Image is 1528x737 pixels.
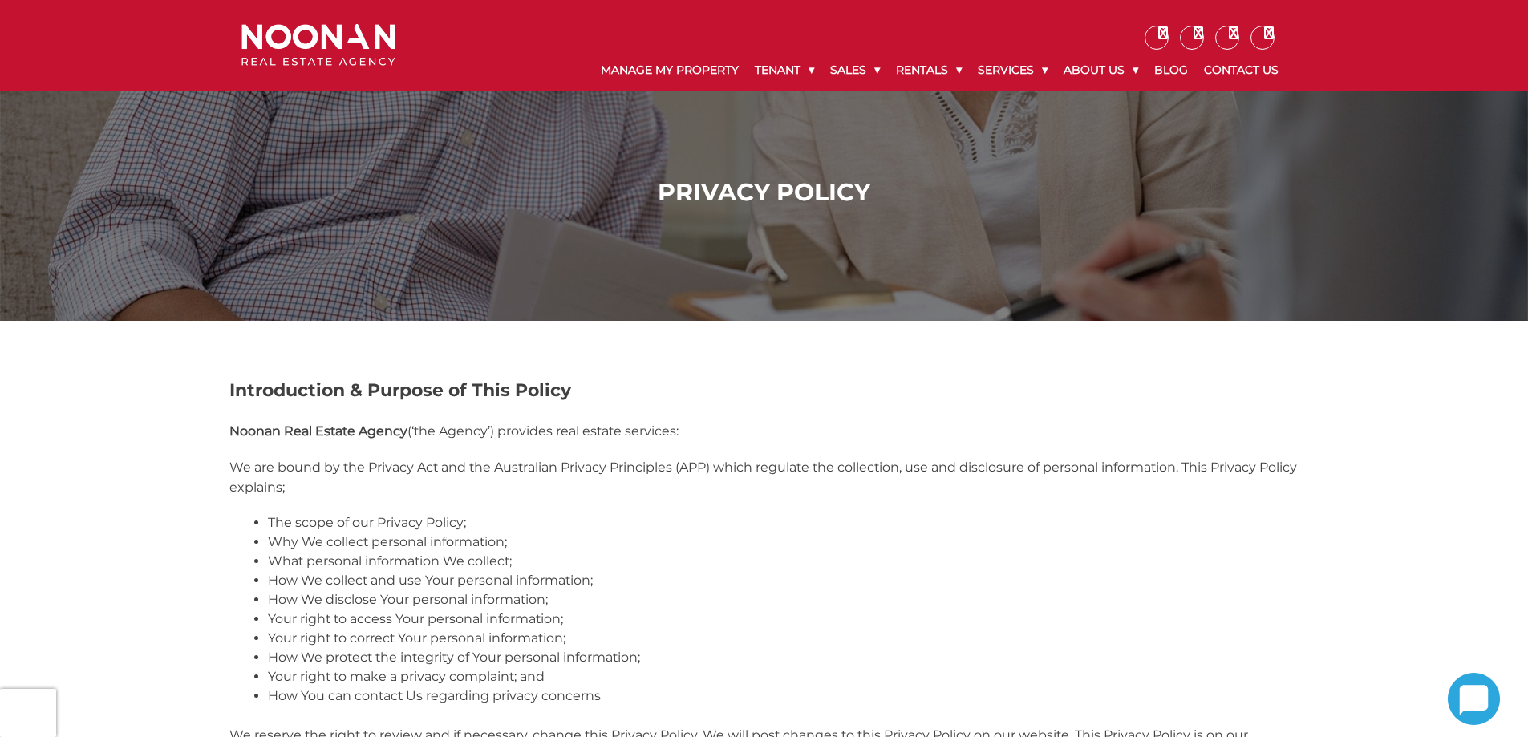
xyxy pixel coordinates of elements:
li: What personal information We collect; [268,552,1299,571]
a: Manage My Property [593,50,747,91]
a: Rentals [888,50,970,91]
a: About Us [1056,50,1146,91]
li: How We protect the integrity of Your personal information; [268,648,1299,667]
li: How You can contact Us regarding privacy concerns [268,686,1299,706]
li: How We disclose Your personal information; [268,590,1299,609]
li: Why We collect personal information; [268,533,1299,552]
a: Tenant [747,50,822,91]
img: Noonan Real Estate Agency [241,24,395,67]
li: Your right to access Your personal information; [268,609,1299,629]
p: We are bound by the Privacy Act and the Australian Privacy Principles (APP) which regulate the co... [229,457,1299,497]
a: Services [970,50,1056,91]
strong: Noonan Real Estate Agency [229,423,407,439]
li: How We collect and use Your personal information; [268,571,1299,590]
a: Contact Us [1196,50,1287,91]
li: Your right to make a privacy complaint; and [268,667,1299,686]
a: Sales [822,50,888,91]
p: (‘the Agency’) provides real estate services: [229,421,1299,441]
li: The scope of our Privacy Policy; [268,513,1299,533]
h1: Privacy Policy [245,178,1283,207]
a: Blog [1146,50,1196,91]
h2: Introduction & Purpose of This Policy [229,380,1299,401]
li: Your right to correct Your personal information; [268,629,1299,648]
